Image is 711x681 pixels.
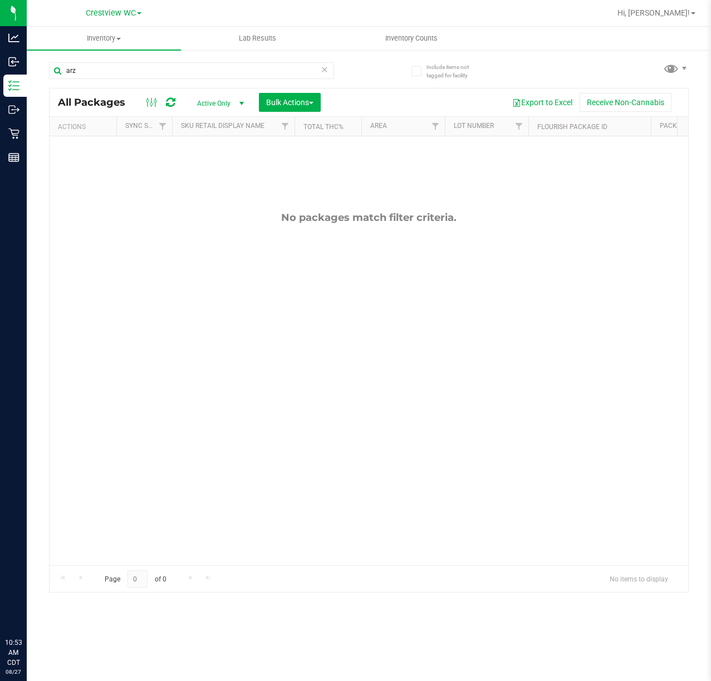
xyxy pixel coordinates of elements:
span: Inventory Counts [370,33,453,43]
inline-svg: Analytics [8,32,19,43]
inline-svg: Retail [8,128,19,139]
a: SKU Retail Display Name [181,122,264,130]
span: No items to display [601,570,677,587]
iframe: Resource center unread badge [33,590,46,604]
a: Lab Results [181,27,335,50]
span: Lab Results [224,33,291,43]
div: No packages match filter criteria. [50,211,688,224]
button: Bulk Actions [259,93,321,112]
inline-svg: Inbound [8,56,19,67]
a: Inventory Counts [335,27,489,50]
p: 10:53 AM CDT [5,638,22,668]
button: Receive Non-Cannabis [580,93,671,112]
a: Filter [510,117,528,136]
span: Page of 0 [95,570,175,588]
span: Include items not tagged for facility [426,63,482,80]
input: Search Package ID, Item Name, SKU, Lot or Part Number... [49,62,334,79]
a: Area [370,122,387,130]
a: Total THC% [303,123,344,131]
inline-svg: Reports [8,152,19,163]
a: Package ID [660,122,698,130]
span: Hi, [PERSON_NAME]! [617,8,690,17]
p: 08/27 [5,668,22,676]
inline-svg: Inventory [8,80,19,91]
a: Flourish Package ID [537,123,607,131]
span: Crestview WC [86,8,136,18]
div: Actions [58,123,112,131]
span: All Packages [58,96,136,108]
a: Sync Status [125,122,168,130]
a: Filter [426,117,445,136]
span: Inventory [27,33,181,43]
span: Clear [321,62,328,77]
a: Filter [276,117,295,136]
a: Lot Number [454,122,494,130]
a: Filter [154,117,172,136]
span: Bulk Actions [266,98,313,107]
inline-svg: Outbound [8,104,19,115]
a: Inventory [27,27,181,50]
button: Export to Excel [505,93,580,112]
iframe: Resource center [11,592,45,625]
